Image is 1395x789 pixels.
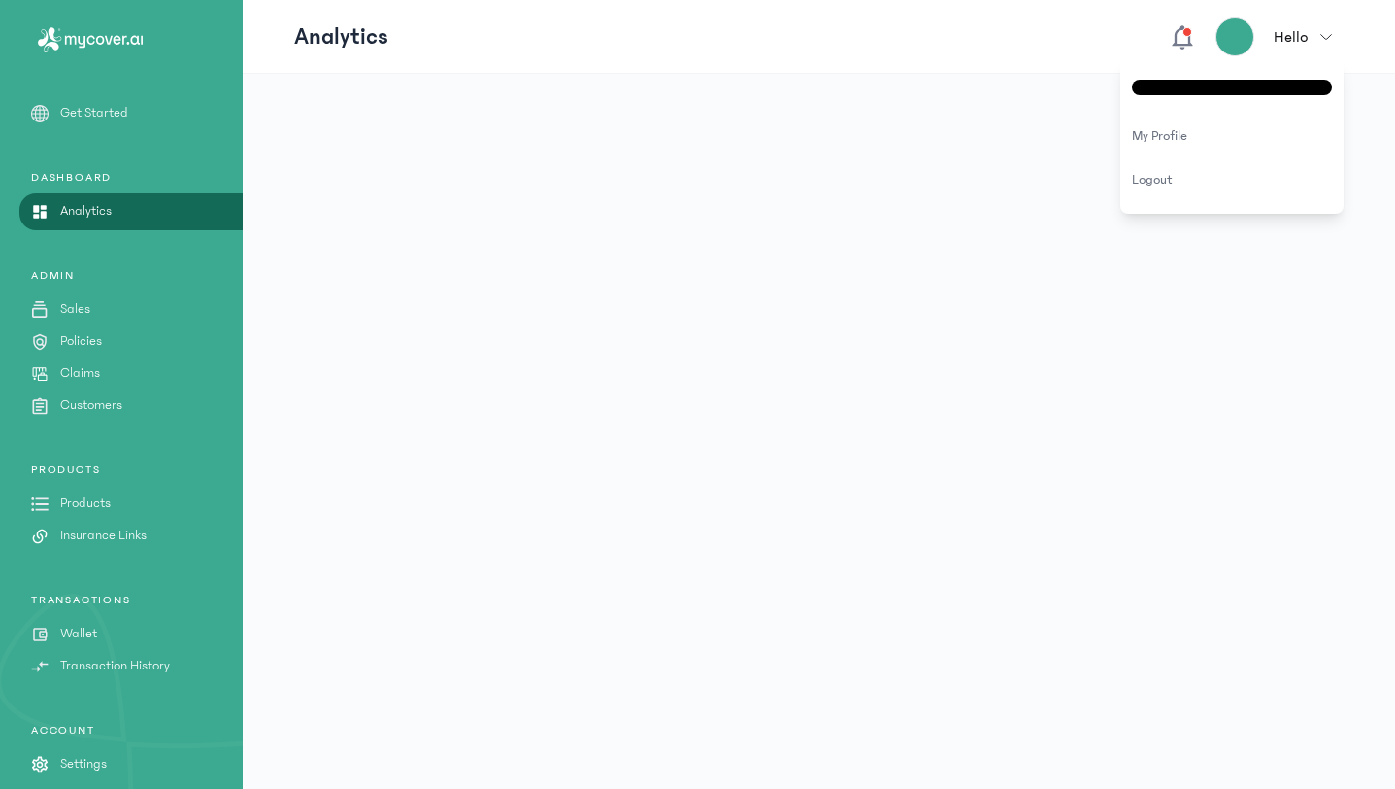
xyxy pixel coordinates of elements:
[60,331,102,352] p: Policies
[60,395,122,416] p: Customers
[60,526,147,546] p: Insurance Links
[294,21,388,52] p: Analytics
[1274,25,1309,49] p: Hello
[1215,17,1344,56] button: Hello
[60,754,107,774] p: Settings
[60,201,112,222] p: Analytics
[1120,158,1344,202] div: logout
[60,363,100,384] p: Claims
[1120,115,1344,158] div: my profile
[60,494,111,514] p: Products
[60,299,90,320] p: Sales
[60,656,170,676] p: Transaction History
[60,103,128,123] p: Get Started
[60,624,97,644] p: Wallet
